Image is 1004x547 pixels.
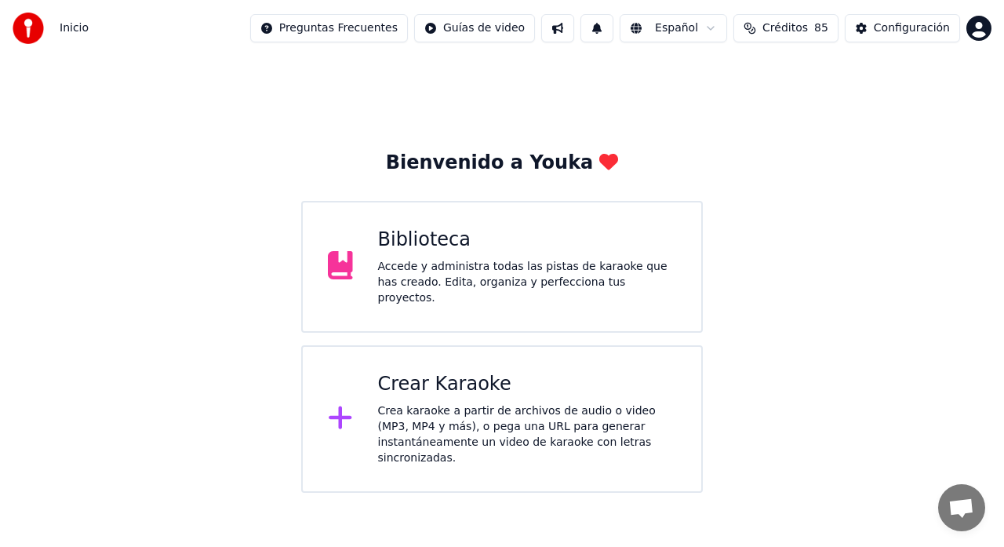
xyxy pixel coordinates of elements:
div: Biblioteca [378,228,677,253]
button: Preguntas Frecuentes [250,14,408,42]
span: 85 [814,20,828,36]
span: Inicio [60,20,89,36]
div: Öppna chatt [938,484,985,531]
button: Configuración [845,14,960,42]
button: Guías de video [414,14,535,42]
div: Bienvenido a Youka [386,151,619,176]
div: Accede y administra todas las pistas de karaoke que has creado. Edita, organiza y perfecciona tus... [378,259,677,306]
div: Crear Karaoke [378,372,677,397]
button: Créditos85 [733,14,838,42]
img: youka [13,13,44,44]
div: Configuración [874,20,950,36]
span: Créditos [762,20,808,36]
nav: breadcrumb [60,20,89,36]
div: Crea karaoke a partir de archivos de audio o video (MP3, MP4 y más), o pega una URL para generar ... [378,403,677,466]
